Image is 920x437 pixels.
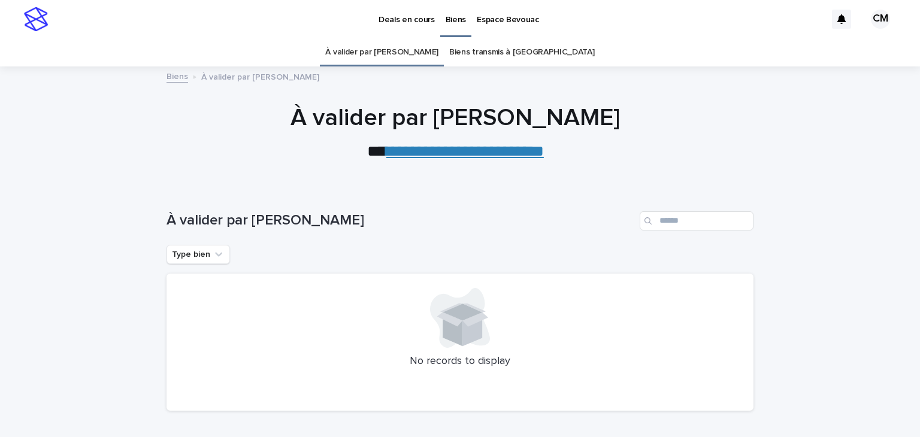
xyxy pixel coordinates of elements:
[24,7,48,31] img: stacker-logo-s-only.png
[449,38,594,66] a: Biens transmis à [GEOGRAPHIC_DATA]
[162,104,749,132] h1: À valider par [PERSON_NAME]
[167,245,230,264] button: Type bien
[871,10,890,29] div: CM
[167,69,188,83] a: Biens
[201,69,319,83] p: À valider par [PERSON_NAME]
[167,212,635,229] h1: À valider par [PERSON_NAME]
[181,355,739,368] p: No records to display
[325,38,438,66] a: À valider par [PERSON_NAME]
[640,211,753,230] input: Search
